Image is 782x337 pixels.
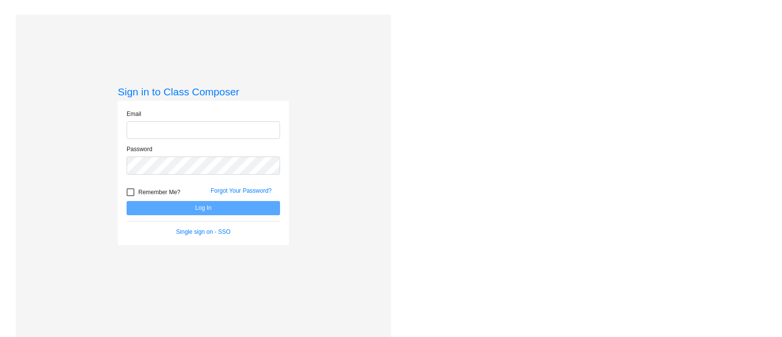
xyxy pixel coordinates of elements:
[127,145,152,154] label: Password
[127,201,280,215] button: Log In
[118,86,289,98] h3: Sign in to Class Composer
[127,110,141,118] label: Email
[176,228,230,235] a: Single sign on - SSO
[211,187,272,194] a: Forgot Your Password?
[138,186,180,198] span: Remember Me?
